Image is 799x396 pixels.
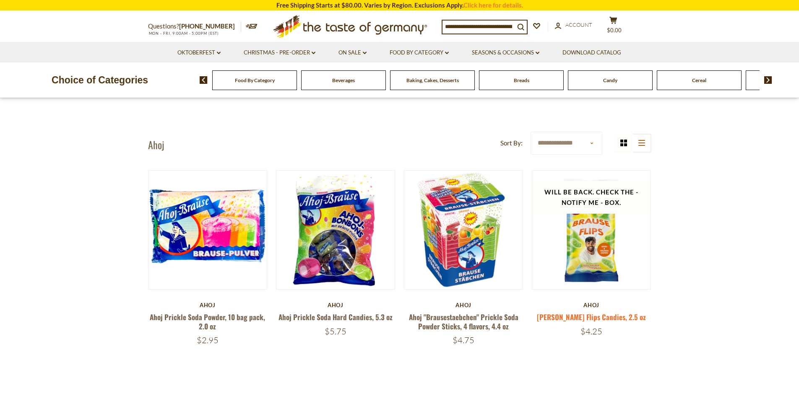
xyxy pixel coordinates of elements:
div: Ahoj [404,302,523,308]
a: Ahoj Prickle Soda Hard Candies, 5.3 oz [278,312,393,322]
img: next arrow [764,76,772,84]
a: Food By Category [390,48,449,57]
a: Beverages [332,77,355,83]
a: Ahoj Prickle Soda Powder, 10 bag pack, 2.0 oz [150,312,265,331]
img: Ahoj [404,171,523,289]
img: Ahoj [532,171,651,289]
a: Cereal [692,77,706,83]
a: [PERSON_NAME] Flips Candies, 2.5 oz [537,312,646,322]
div: Ahoj [148,302,268,308]
a: Oktoberfest [177,48,221,57]
span: Account [565,21,592,28]
span: $2.95 [197,335,219,345]
span: $5.75 [325,326,346,336]
a: Account [555,21,592,30]
img: Ahoj [148,171,267,289]
a: On Sale [338,48,367,57]
div: Ahoj [276,302,396,308]
label: Sort By: [500,138,523,148]
a: Download Catalog [562,48,621,57]
img: previous arrow [200,76,208,84]
span: $4.75 [453,335,474,345]
button: $0.00 [601,16,626,37]
span: MON - FRI, 9:00AM - 5:00PM (EST) [148,31,219,36]
span: $4.25 [580,326,602,336]
p: Questions? [148,21,241,32]
a: Candy [603,77,617,83]
a: Food By Category [235,77,275,83]
div: Ahoj [532,302,651,308]
span: $0.00 [607,27,622,34]
a: [PHONE_NUMBER] [179,22,235,30]
a: Baking, Cakes, Desserts [406,77,459,83]
a: Seasons & Occasions [472,48,539,57]
a: Ahoj "Brausestaebchen" Prickle Soda Powder Sticks, 4 flavors, 4.4 oz [409,312,518,331]
a: Christmas - PRE-ORDER [244,48,315,57]
h1: Ahoj [148,138,164,151]
a: Breads [514,77,529,83]
img: Ahoj [276,171,395,289]
a: Click here for details. [463,1,523,9]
